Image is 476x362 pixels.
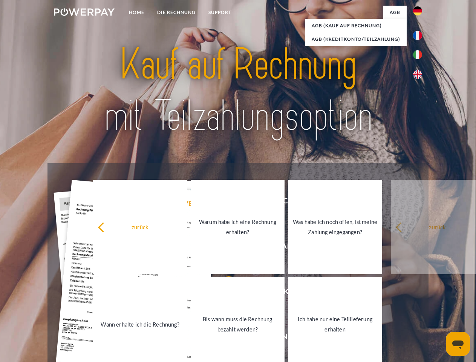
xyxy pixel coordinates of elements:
[413,50,422,59] img: it
[195,217,280,237] div: Warum habe ich eine Rechnung erhalten?
[54,8,115,16] img: logo-powerpay-white.svg
[202,6,238,19] a: SUPPORT
[293,217,378,237] div: Was habe ich noch offen, ist meine Zahlung eingegangen?
[446,332,470,356] iframe: Schaltfläche zum Öffnen des Messaging-Fensters
[413,31,422,40] img: fr
[72,36,404,144] img: title-powerpay_de.svg
[293,314,378,334] div: Ich habe nur eine Teillieferung erhalten
[305,32,407,46] a: AGB (Kreditkonto/Teilzahlung)
[98,222,182,232] div: zurück
[413,6,422,15] img: de
[195,314,280,334] div: Bis wann muss die Rechnung bezahlt werden?
[98,319,182,329] div: Wann erhalte ich die Rechnung?
[288,180,382,274] a: Was habe ich noch offen, ist meine Zahlung eingegangen?
[122,6,151,19] a: Home
[413,70,422,79] img: en
[305,19,407,32] a: AGB (Kauf auf Rechnung)
[151,6,202,19] a: DIE RECHNUNG
[383,6,407,19] a: agb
